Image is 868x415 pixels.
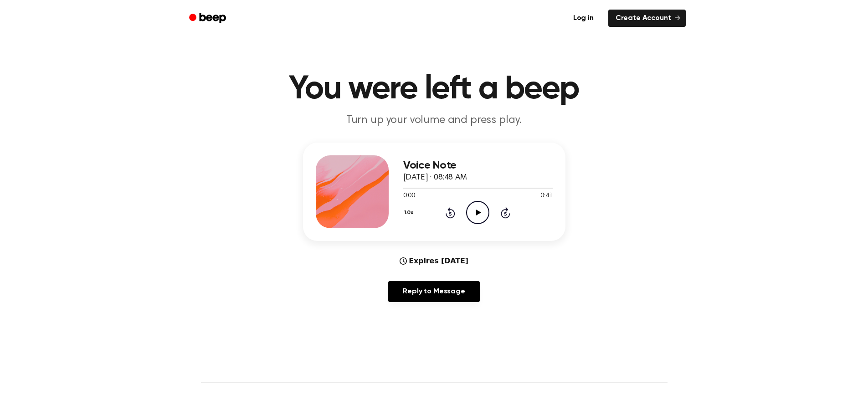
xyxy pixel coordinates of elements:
[403,159,553,172] h3: Voice Note
[400,256,468,266] div: Expires [DATE]
[201,73,668,106] h1: You were left a beep
[564,8,603,29] a: Log in
[403,205,417,220] button: 1.0x
[403,174,467,182] span: [DATE] · 08:48 AM
[403,191,415,201] span: 0:00
[183,10,234,27] a: Beep
[259,113,609,128] p: Turn up your volume and press play.
[608,10,686,27] a: Create Account
[540,191,552,201] span: 0:41
[388,281,479,302] a: Reply to Message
